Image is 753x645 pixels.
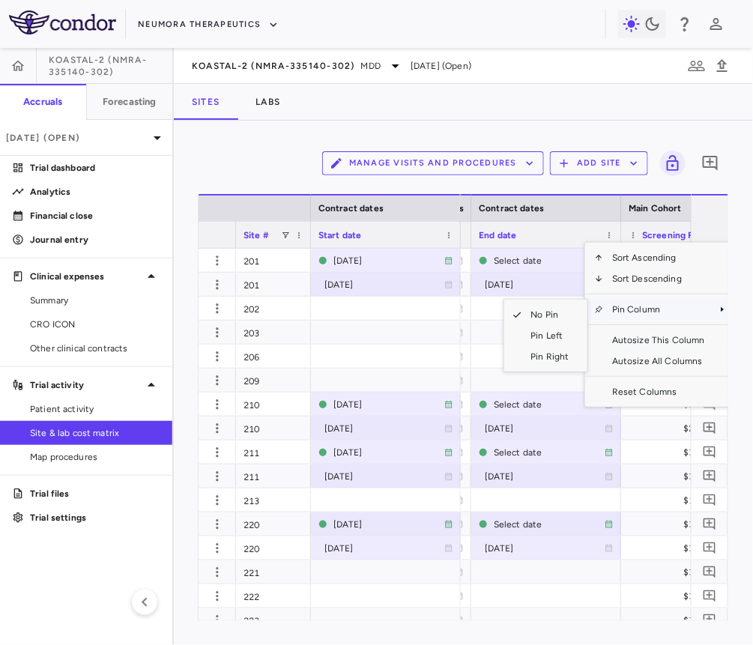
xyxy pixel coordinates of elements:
svg: Add comment [703,445,717,459]
p: Trial files [30,487,160,500]
button: Add comment [700,466,720,486]
div: [DATE] [485,464,605,488]
div: 209 [236,369,311,392]
p: Trial dashboard [30,161,160,175]
div: $3,425.16 [635,464,726,488]
button: Add comment [700,418,720,438]
div: 201 [236,249,311,272]
span: This is the current site contract. [479,441,614,463]
p: Clinical expenses [30,270,142,283]
div: 221 [236,560,311,584]
svg: Add comment [703,397,717,411]
button: Add comment [700,394,720,414]
div: [DATE] [324,273,444,297]
div: 220 [236,512,311,536]
div: [DATE] [485,417,605,440]
span: Screening Failure - Visit 1A [642,230,726,240]
svg: Add comment [703,565,717,579]
div: 210 [236,417,311,440]
div: Select date [494,440,605,464]
div: Column Menu [584,242,733,408]
span: Contract dates [479,203,544,214]
p: Journal entry [30,233,160,246]
span: Other clinical contracts [30,342,160,355]
span: KOASTAL-2 (NMRA-335140-302) [49,54,172,78]
span: CRO ICON [30,318,160,331]
span: This is the current site contract. [479,393,614,415]
span: Summary [30,294,160,307]
div: [DATE] [485,536,605,560]
svg: Add comment [703,589,717,603]
div: [DATE] [333,440,444,464]
div: 201 [236,273,311,296]
p: Financial close [30,209,160,222]
div: $2,749.74 [635,417,726,440]
span: Site & lab cost matrix [30,426,160,440]
span: Reset Columns [603,381,714,402]
button: Add comment [698,151,723,176]
button: Labs [238,84,298,120]
p: [DATE] (Open) [6,131,148,145]
span: Main Cohort [629,203,682,214]
span: Sort Ascending [603,247,714,268]
div: 213 [236,488,311,512]
span: Pin Right [522,346,578,367]
div: 202 [236,297,311,320]
div: 211 [236,440,311,464]
div: Select date [494,249,605,273]
div: 222 [236,584,311,608]
div: $3,896.87 [635,608,726,632]
button: Add comment [700,514,720,534]
div: [DATE] [333,249,444,273]
span: This is the current site contract. [318,441,453,463]
span: [DATE] (Open) [411,59,471,73]
h6: Accruals [23,95,62,109]
div: Select date [494,393,605,417]
div: [DATE] [324,464,444,488]
h6: Forecasting [103,95,157,109]
div: [DATE] [333,512,444,536]
button: Sites [174,84,238,120]
div: [DATE] [333,393,444,417]
span: This is the current site contract. [318,249,453,271]
span: Lock grid [654,151,686,176]
span: Start date [318,230,362,240]
div: 203 [236,321,311,344]
span: No Pin [522,304,578,325]
button: Add comment [700,490,720,510]
svg: Add comment [703,541,717,555]
button: Add comment [700,610,720,630]
span: This is the current site contract. [318,393,453,415]
span: Pin Column [603,299,714,320]
div: SubMenu [503,299,588,372]
svg: Add comment [701,154,719,172]
span: Autosize This Column [603,330,714,351]
span: KOASTAL-2 (NMRA-335140-302) [192,60,355,72]
span: Contract dates [318,203,384,214]
svg: Add comment [703,613,717,627]
div: [DATE] [485,273,605,297]
svg: Add comment [703,517,717,531]
span: Sort Descending [603,268,714,289]
span: Pin Left [522,325,578,346]
div: 223 [236,608,311,632]
svg: Add comment [703,493,717,507]
div: $3,467.10 [635,536,726,560]
svg: Add comment [703,421,717,435]
button: Add comment [700,538,720,558]
button: Neumora Therapeutics [138,13,279,37]
p: Analytics [30,185,160,199]
button: Add Site [550,151,648,175]
div: [DATE] [324,417,444,440]
svg: Add comment [703,469,717,483]
button: Manage Visits and Procedures [322,151,544,175]
span: This is the current site contract. [318,513,453,535]
p: Trial activity [30,378,142,392]
span: Map procedures [30,450,160,464]
div: Select date [494,512,605,536]
span: Patient activity [30,402,160,416]
p: Trial settings [30,511,160,524]
div: $3,566.61 [635,440,726,464]
span: Site # [244,230,269,240]
div: $3,586.10 [635,512,726,536]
